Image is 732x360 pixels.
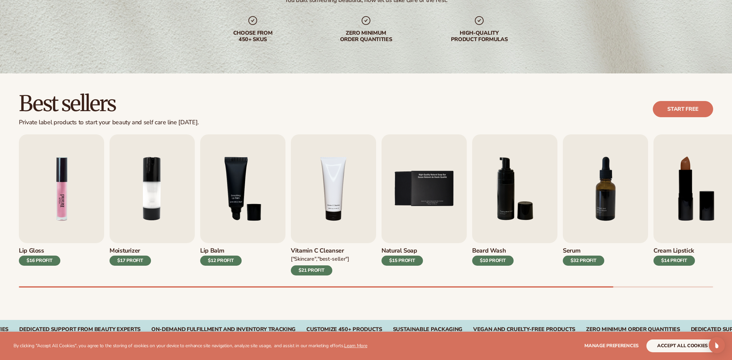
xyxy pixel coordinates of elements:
[291,265,332,275] div: $21 PROFIT
[200,256,242,266] div: $12 PROFIT
[210,30,296,43] div: Choose from 450+ Skus
[436,30,522,43] div: High-quality product formulas
[473,326,575,333] div: VEGAN AND CRUELTY-FREE PRODUCTS
[472,256,514,266] div: $10 PROFIT
[586,326,680,333] div: ZERO MINIMUM ORDER QUANTITIES
[19,247,60,255] h3: Lip Gloss
[323,30,409,43] div: Zero minimum order quantities
[472,134,557,275] a: 6 / 9
[563,247,604,255] h3: Serum
[646,339,719,352] button: accept all cookies
[110,134,195,275] a: 2 / 9
[382,134,467,275] a: 5 / 9
[19,92,199,115] h2: Best sellers
[151,326,296,333] div: On-Demand Fulfillment and Inventory Tracking
[393,326,462,333] div: SUSTAINABLE PACKAGING
[584,339,639,352] button: Manage preferences
[110,247,151,255] h3: Moisturizer
[653,247,695,255] h3: Cream Lipstick
[563,134,648,275] a: 7 / 9
[584,342,639,349] span: Manage preferences
[19,119,199,126] div: Private label products to start your beauty and self care line [DATE].
[382,247,423,255] h3: Natural Soap
[13,343,367,349] p: By clicking "Accept All Cookies", you agree to the storing of cookies on your device to enhance s...
[200,134,285,275] a: 3 / 9
[291,247,349,255] h3: Vitamin C Cleanser
[291,134,376,275] a: 4 / 9
[306,326,382,333] div: CUSTOMIZE 450+ PRODUCTS
[563,256,604,266] div: $32 PROFIT
[291,256,349,263] div: ["Skincare","Best-seller"]
[200,247,242,255] h3: Lip Balm
[382,256,423,266] div: $15 PROFIT
[709,337,725,353] div: Open Intercom Messenger
[19,256,60,266] div: $16 PROFIT
[653,101,713,117] a: Start free
[344,342,367,349] a: Learn More
[110,256,151,266] div: $17 PROFIT
[19,134,104,243] img: Shopify Image 5
[472,247,514,255] h3: Beard Wash
[19,326,141,333] div: Dedicated Support From Beauty Experts
[19,134,104,275] a: 1 / 9
[653,256,695,266] div: $14 PROFIT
